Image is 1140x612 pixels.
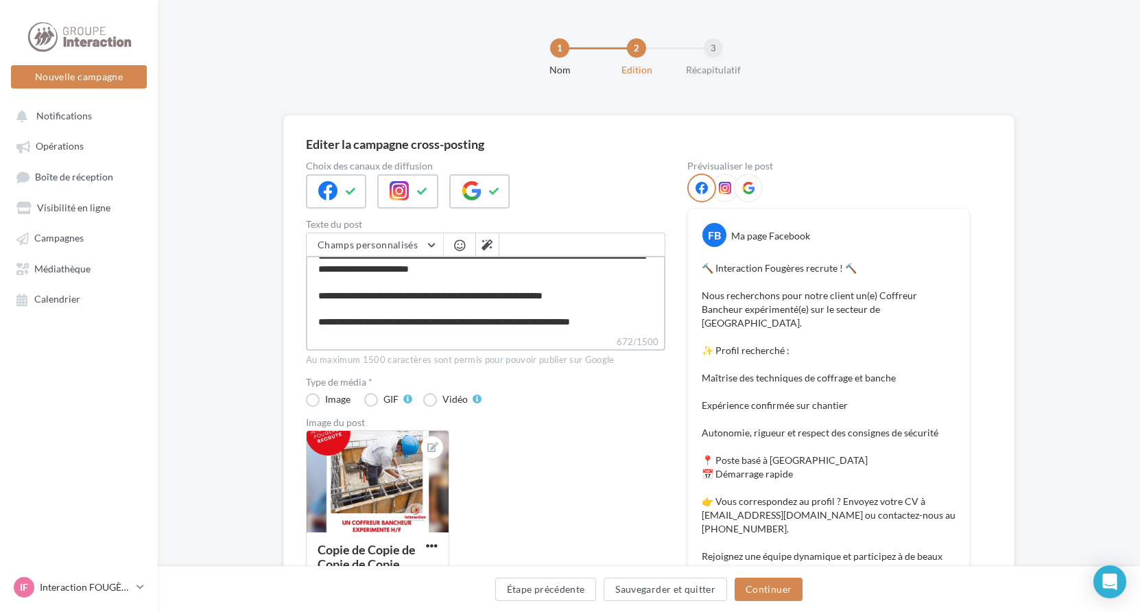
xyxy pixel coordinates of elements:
div: Open Intercom Messenger [1093,565,1126,598]
div: Editer la campagne cross-posting [306,138,484,150]
div: 3 [704,38,723,58]
span: IF [20,580,28,594]
label: Type de média * [306,377,665,387]
label: 672/1500 [306,335,665,351]
div: Récapitulatif [669,63,757,77]
div: Au maximum 1500 caractères sont permis pour pouvoir publier sur Google [306,354,665,366]
a: Médiathèque [8,256,150,281]
span: Calendrier [34,294,80,305]
div: Copie de Copie de Copie de Copie de... [318,542,416,586]
div: Edition [593,63,680,77]
div: Ma page Facebook [731,229,810,243]
label: Choix des canaux de diffusion [306,161,665,171]
label: Texte du post [306,220,665,229]
button: Sauvegarder et quitter [604,578,727,601]
span: Champs personnalisés [318,239,418,250]
button: Continuer [735,578,803,601]
div: GIF [383,395,399,404]
button: Notifications [8,103,144,128]
div: Nom [516,63,604,77]
div: FB [702,223,726,247]
div: Prévisualiser le post [687,161,970,171]
p: Interaction FOUGÈRES [40,580,131,594]
div: Image du post [306,418,665,427]
a: IF Interaction FOUGÈRES [11,574,147,600]
button: Champs personnalisés [307,233,443,257]
div: 1 [550,38,569,58]
a: Calendrier [8,286,150,311]
span: Opérations [36,141,84,152]
button: Nouvelle campagne [11,65,147,89]
span: Visibilité en ligne [37,202,110,213]
div: Vidéo [442,395,468,404]
a: Opérations [8,133,150,158]
span: Boîte de réception [35,171,113,183]
a: Visibilité en ligne [8,195,150,220]
a: Campagnes [8,225,150,250]
div: Image [325,395,351,404]
a: Boîte de réception [8,164,150,189]
span: Campagnes [34,233,84,244]
span: Notifications [36,110,92,121]
div: 2 [627,38,646,58]
button: Étape précédente [495,578,597,601]
span: Médiathèque [34,263,91,274]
